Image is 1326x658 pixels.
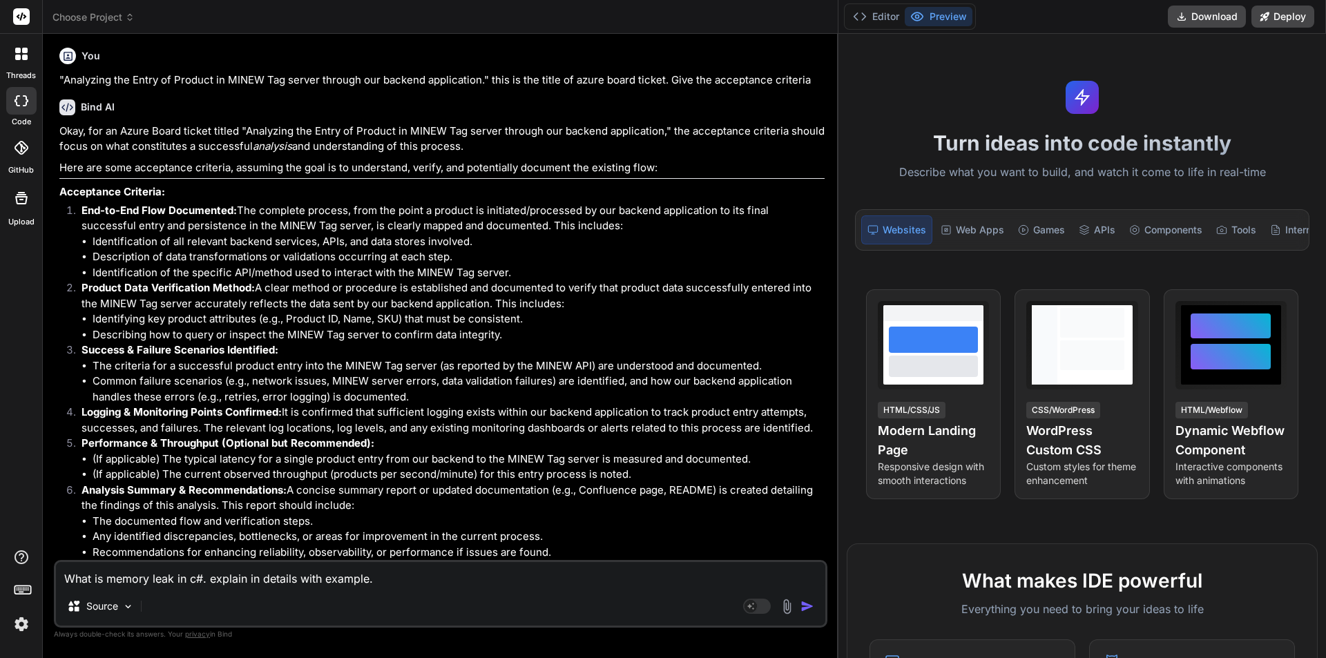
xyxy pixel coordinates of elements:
p: Describe what you want to build, and watch it come to life in real-time [847,164,1318,182]
p: "Analyzing the Entry of Product in MINEW Tag server through our backend application." this is the... [59,72,825,88]
p: Everything you need to bring your ideas to life [869,601,1295,617]
div: HTML/CSS/JS [878,402,945,418]
div: Components [1124,215,1208,244]
strong: Acceptance Criteria: [59,185,165,198]
div: Games [1012,215,1070,244]
p: Here are some acceptance criteria, assuming the goal is to understand, verify, and potentially do... [59,160,825,176]
p: Custom styles for theme enhancement [1026,460,1137,487]
button: Download [1168,6,1246,28]
p: Responsive design with smooth interactions [878,460,989,487]
li: The documented flow and verification steps. [93,514,825,530]
li: The criteria for a successful product entry into the MINEW Tag server (as reported by the MINEW A... [93,358,825,374]
p: Always double-check its answers. Your in Bind [54,628,827,641]
li: Describing how to query or inspect the MINEW Tag server to confirm data integrity. [93,327,825,343]
h4: Dynamic Webflow Component [1175,421,1287,460]
p: Okay, for an Azure Board ticket titled "Analyzing the Entry of Product in MINEW Tag server throug... [59,124,825,155]
p: Interactive components with animations [1175,460,1287,487]
button: Editor [847,7,905,26]
p: A concise summary report or updated documentation (e.g., Confluence page, README) is created deta... [81,483,825,514]
button: Deploy [1251,6,1314,28]
li: (If applicable) The current observed throughput (products per second/minute) for this entry proce... [93,467,825,483]
li: Any identified discrepancies, bottlenecks, or areas for improvement in the current process. [93,529,825,545]
h4: WordPress Custom CSS [1026,421,1137,460]
strong: Analysis Summary & Recommendations: [81,483,287,496]
div: Websites [861,215,932,244]
li: Recommendations for enhancing reliability, observability, or performance if issues are found. [93,545,825,561]
span: Choose Project [52,10,135,24]
li: Identifying key product attributes (e.g., Product ID, Name, SKU) that must be consistent. [93,311,825,327]
h6: You [81,49,100,63]
div: CSS/WordPress [1026,402,1100,418]
p: The complete process, from the point a product is initiated/processed by our backend application ... [81,203,825,234]
p: It is confirmed that sufficient logging exists within our backend application to track product en... [81,405,825,436]
span: privacy [185,630,210,638]
li: (If applicable) The typical latency for a single product entry from our backend to the MINEW Tag ... [93,452,825,467]
li: Common failure scenarios (e.g., network issues, MINEW server errors, data validation failures) ar... [93,374,825,405]
h6: Bind AI [81,100,115,114]
li: Identification of the specific API/method used to interact with the MINEW Tag server. [93,265,825,281]
h1: Turn ideas into code instantly [847,130,1318,155]
img: settings [10,612,33,636]
button: Preview [905,7,972,26]
textarea: What is memory leak in c#. explain in details with example. [56,562,825,587]
h2: What makes IDE powerful [869,566,1295,595]
label: Upload [8,216,35,228]
div: Web Apps [935,215,1010,244]
strong: Performance & Throughput (Optional but Recommended): [81,436,374,449]
label: code [12,116,31,128]
strong: End-to-End Flow Documented: [81,204,237,217]
img: icon [800,599,814,613]
label: GitHub [8,164,34,176]
p: Source [86,599,118,613]
img: attachment [779,599,795,615]
li: Identification of all relevant backend services, APIs, and data stores involved. [93,234,825,250]
li: Description of data transformations or validations occurring at each step. [93,249,825,265]
strong: Product Data Verification Method: [81,281,255,294]
p: A clear method or procedure is established and documented to verify that product data successfull... [81,280,825,311]
div: HTML/Webflow [1175,402,1248,418]
em: analysis [253,139,292,153]
strong: Success & Failure Scenarios Identified: [81,343,278,356]
h4: Modern Landing Page [878,421,989,460]
strong: Logging & Monitoring Points Confirmed: [81,405,282,418]
label: threads [6,70,36,81]
div: APIs [1073,215,1121,244]
img: Pick Models [122,601,134,612]
div: Tools [1211,215,1262,244]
